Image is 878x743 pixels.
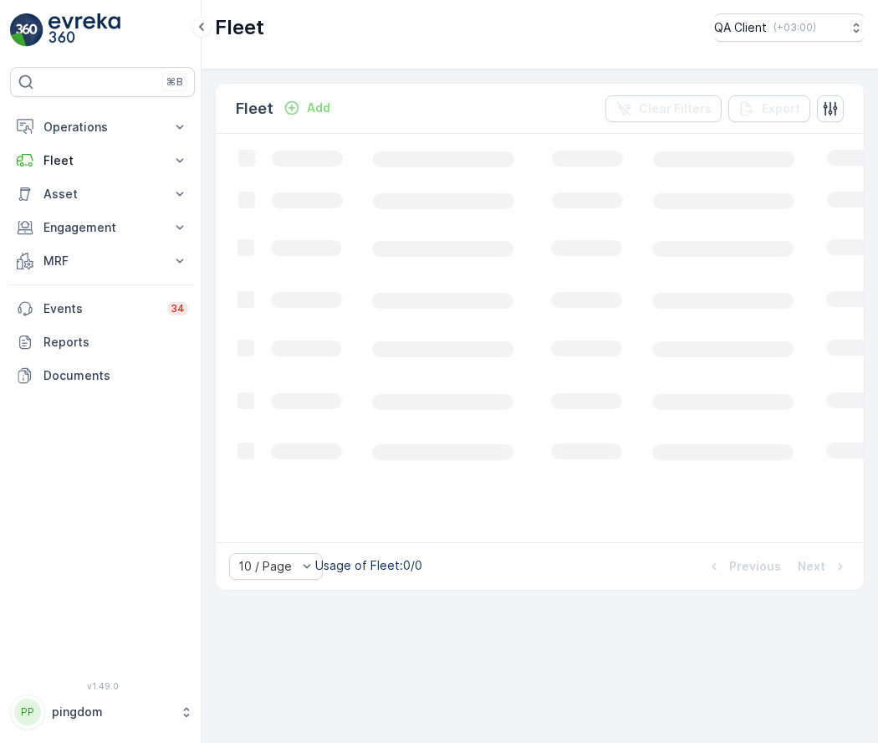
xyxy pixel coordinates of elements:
[307,100,330,116] p: Add
[10,244,195,278] button: MRF
[639,100,712,117] p: Clear Filters
[10,211,195,244] button: Engagement
[315,557,422,574] p: Usage of Fleet : 0/0
[798,558,825,575] p: Next
[171,302,185,315] p: 34
[10,177,195,211] button: Asset
[43,119,161,136] p: Operations
[10,110,195,144] button: Operations
[43,367,188,384] p: Documents
[52,704,171,720] p: pingdom
[43,253,161,269] p: MRF
[43,186,161,202] p: Asset
[714,19,767,36] p: QA Client
[10,325,195,359] a: Reports
[43,219,161,236] p: Engagement
[796,556,850,576] button: Next
[762,100,800,117] p: Export
[10,144,195,177] button: Fleet
[43,152,161,169] p: Fleet
[729,558,781,575] p: Previous
[10,13,43,47] img: logo
[773,21,816,34] p: ( +03:00 )
[236,97,273,120] p: Fleet
[605,95,722,122] button: Clear Filters
[43,300,157,317] p: Events
[10,292,195,325] a: Events34
[10,694,195,730] button: PPpingdom
[43,334,188,351] p: Reports
[48,13,120,47] img: logo_light-DOdMpM7g.png
[10,359,195,392] a: Documents
[14,699,41,725] div: PP
[277,98,337,118] button: Add
[704,556,783,576] button: Previous
[166,75,183,89] p: ⌘B
[215,14,264,41] p: Fleet
[714,13,865,42] button: QA Client(+03:00)
[728,95,810,122] button: Export
[10,681,195,691] span: v 1.49.0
